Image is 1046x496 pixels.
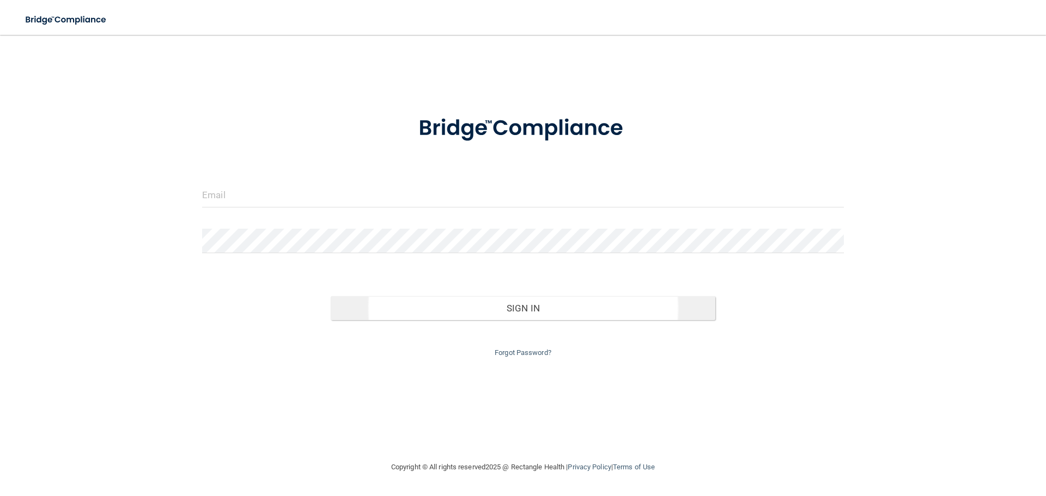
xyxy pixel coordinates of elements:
[202,183,844,207] input: Email
[331,296,716,320] button: Sign In
[396,100,650,157] img: bridge_compliance_login_screen.278c3ca4.svg
[568,463,611,471] a: Privacy Policy
[858,419,1033,462] iframe: Drift Widget Chat Controller
[16,9,117,31] img: bridge_compliance_login_screen.278c3ca4.svg
[324,450,722,485] div: Copyright © All rights reserved 2025 @ Rectangle Health | |
[613,463,655,471] a: Terms of Use
[495,348,551,357] a: Forgot Password?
